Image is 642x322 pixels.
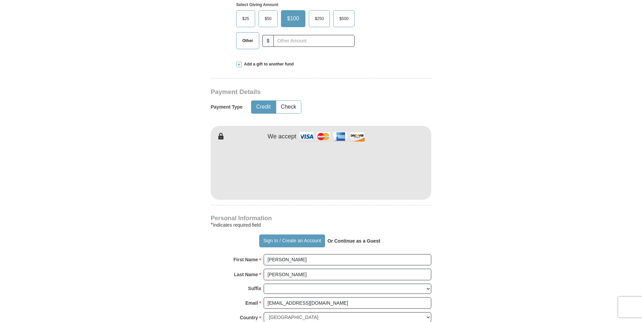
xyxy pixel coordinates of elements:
[242,61,294,67] span: Add a gift to another fund
[211,221,431,229] div: Indicates required field
[311,14,327,24] span: $250
[273,35,355,47] input: Other Amount
[245,298,258,308] strong: Email
[233,255,258,264] strong: First Name
[234,270,258,279] strong: Last Name
[268,133,297,140] h4: We accept
[259,234,325,247] button: Sign In / Create an Account
[327,238,380,244] strong: Or Continue as a Guest
[211,88,384,96] h3: Payment Details
[239,36,257,46] span: Other
[284,14,303,24] span: $100
[248,284,261,293] strong: Suffix
[298,129,366,144] img: credit cards accepted
[211,215,431,221] h4: Personal Information
[336,14,352,24] span: $500
[251,101,276,113] button: Credit
[239,14,252,24] span: $25
[261,14,275,24] span: $50
[211,104,243,110] h5: Payment Type
[262,35,274,47] span: $
[276,101,301,113] button: Check
[236,2,278,7] strong: Select Giving Amount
